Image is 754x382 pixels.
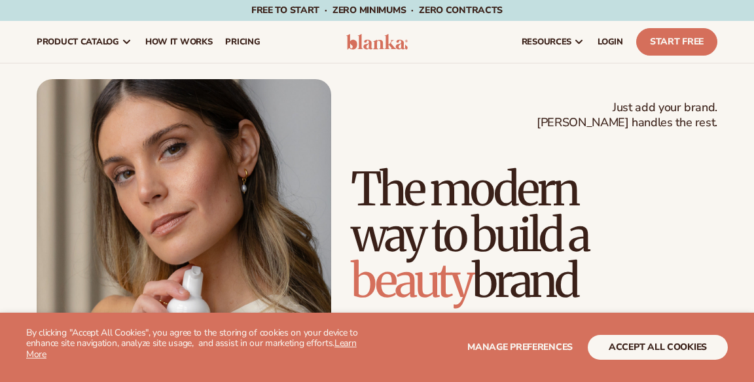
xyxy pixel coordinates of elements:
span: Free to start · ZERO minimums · ZERO contracts [251,4,503,16]
img: logo [346,34,407,50]
span: Manage preferences [467,341,573,353]
span: product catalog [37,37,119,47]
h1: The modern way to build a brand [351,166,717,304]
button: accept all cookies [588,335,728,360]
a: resources [515,21,591,63]
span: Just add your brand. [PERSON_NAME] handles the rest. [537,100,717,131]
span: How It Works [145,37,213,47]
a: Start Free [636,28,717,56]
a: LOGIN [591,21,630,63]
a: Learn More [26,337,357,360]
span: LOGIN [598,37,623,47]
span: pricing [225,37,260,47]
span: beauty [351,252,472,309]
a: How It Works [139,21,219,63]
a: product catalog [30,21,139,63]
button: Manage preferences [467,335,573,360]
span: resources [522,37,571,47]
a: pricing [219,21,266,63]
p: By clicking "Accept All Cookies", you agree to the storing of cookies on your device to enhance s... [26,328,377,360]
